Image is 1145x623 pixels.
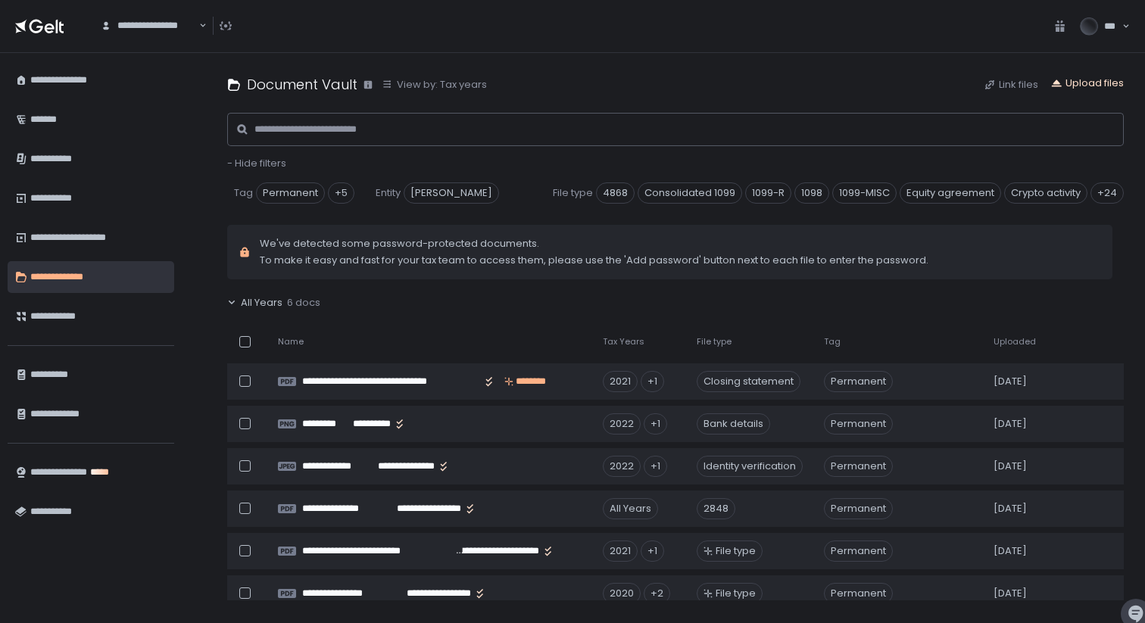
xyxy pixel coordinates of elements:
span: 4868 [596,182,635,204]
div: Bank details [697,413,770,435]
div: 2021 [603,540,638,562]
span: Permanent [256,182,325,204]
div: All Years [603,498,658,519]
span: File type [716,587,756,600]
div: 2020 [603,583,641,604]
span: [DATE] [994,502,1027,516]
span: Permanent [824,583,893,604]
span: 1099-MISC [832,182,897,204]
div: Closing statement [697,371,800,392]
span: Entity [376,186,401,200]
span: [PERSON_NAME] [404,182,499,204]
span: Crypto activity [1004,182,1087,204]
span: [DATE] [994,544,1027,558]
span: Permanent [824,413,893,435]
h1: Document Vault [247,74,357,95]
button: View by: Tax years [382,78,487,92]
span: [DATE] [994,459,1027,473]
span: Tag [824,336,841,347]
span: [DATE] [994,417,1027,431]
input: Search for option [197,18,198,33]
div: Search for option [91,10,207,42]
div: +1 [641,540,664,562]
div: +1 [641,371,664,392]
span: We've detected some password-protected documents. [260,237,928,251]
div: 2848 [697,498,735,519]
span: All Years [241,296,282,310]
div: +1 [644,456,667,477]
span: To make it easy and fast for your tax team to access them, please use the 'Add password' button n... [260,254,928,267]
span: 1098 [794,182,829,204]
span: Tag [234,186,253,200]
span: Uploaded [994,336,1036,347]
div: Identity verification [697,456,803,477]
span: File type [697,336,732,347]
span: Equity agreement [900,182,1001,204]
div: +2 [644,583,670,604]
span: - Hide filters [227,156,286,170]
button: Link files [984,78,1038,92]
div: 2022 [603,456,641,477]
div: 2022 [603,413,641,435]
span: Tax Years [603,336,644,347]
div: +24 [1090,182,1124,204]
span: Permanent [824,371,893,392]
div: 2021 [603,371,638,392]
button: Upload files [1050,76,1124,90]
span: File type [716,544,756,558]
span: File type [553,186,593,200]
span: [DATE] [994,587,1027,600]
button: - Hide filters [227,157,286,170]
span: Consolidated 1099 [638,182,742,204]
div: +5 [328,182,354,204]
span: Permanent [824,498,893,519]
span: Permanent [824,540,893,562]
span: 1099-R [745,182,791,204]
span: [DATE] [994,375,1027,388]
div: +1 [644,413,667,435]
span: 6 docs [287,296,320,310]
span: Name [278,336,304,347]
span: Permanent [824,456,893,477]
